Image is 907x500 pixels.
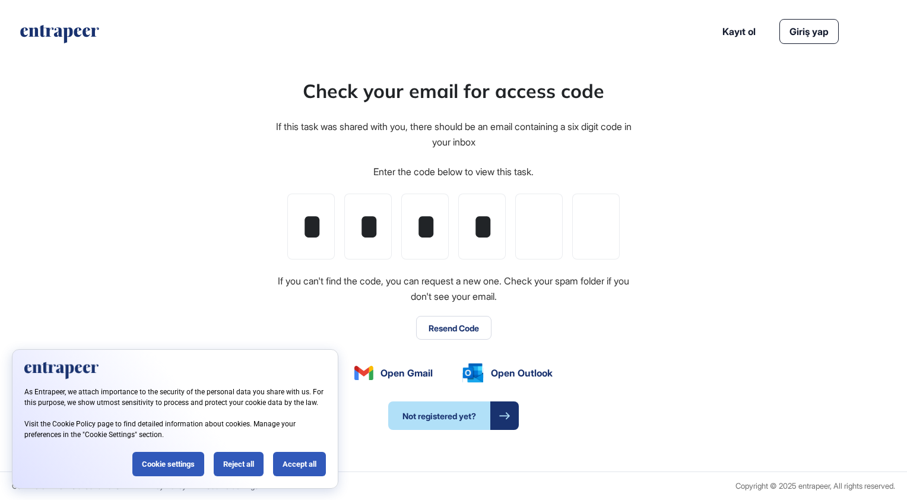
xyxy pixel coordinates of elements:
span: Cookie Settings [205,481,258,490]
span: Open Gmail [380,366,433,380]
a: Commercial Terms & Conditions [12,482,119,490]
a: Not registered yet? [388,401,519,430]
a: Giriş yap [779,19,839,44]
div: Copyright © 2025 entrapeer, All rights reserved. [735,482,895,490]
span: Open Outlook [491,366,553,380]
div: Check your email for access code [303,77,604,105]
a: entrapeer-logo [19,25,100,48]
a: Kayıt ol [722,24,756,39]
span: Not registered yet? [388,401,490,430]
a: Open Gmail [354,366,433,380]
button: Resend Code [416,316,491,340]
div: If you can't find the code, you can request a new one. Check your spam folder if you don't see yo... [274,274,633,304]
div: If this task was shared with you, there should be an email containing a six digit code in your inbox [274,119,633,150]
a: Open Outlook [462,363,553,382]
div: Enter the code below to view this task. [373,164,534,180]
